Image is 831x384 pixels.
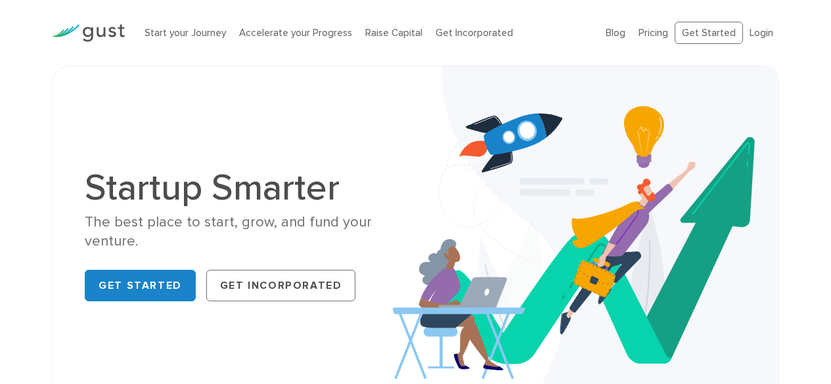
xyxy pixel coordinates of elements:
[606,27,625,39] a: Blog
[675,22,743,45] a: Get Started
[239,27,352,39] a: Accelerate your Progress
[145,27,226,39] a: Start your Journey
[85,213,405,251] div: The best place to start, grow, and fund your venture.
[436,27,513,39] a: Get Incorporated
[206,270,356,301] a: Get Incorporated
[365,27,422,39] a: Raise Capital
[639,27,668,39] a: Pricing
[750,27,773,39] a: Login
[51,24,125,42] img: Gust Logo
[85,169,405,206] h1: Startup Smarter
[85,270,196,301] a: Get Started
